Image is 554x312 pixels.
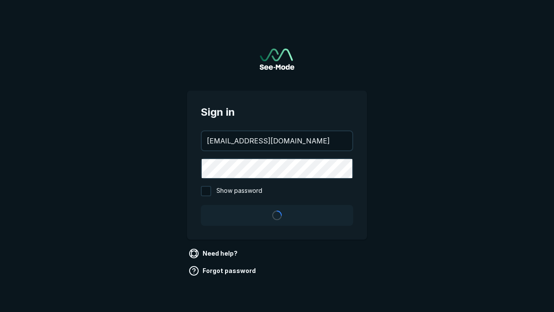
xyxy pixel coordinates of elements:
span: Show password [216,186,262,196]
a: Go to sign in [260,49,294,70]
img: See-Mode Logo [260,49,294,70]
a: Forgot password [187,264,259,278]
span: Sign in [201,104,353,120]
a: Need help? [187,247,241,260]
input: your@email.com [202,131,352,150]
